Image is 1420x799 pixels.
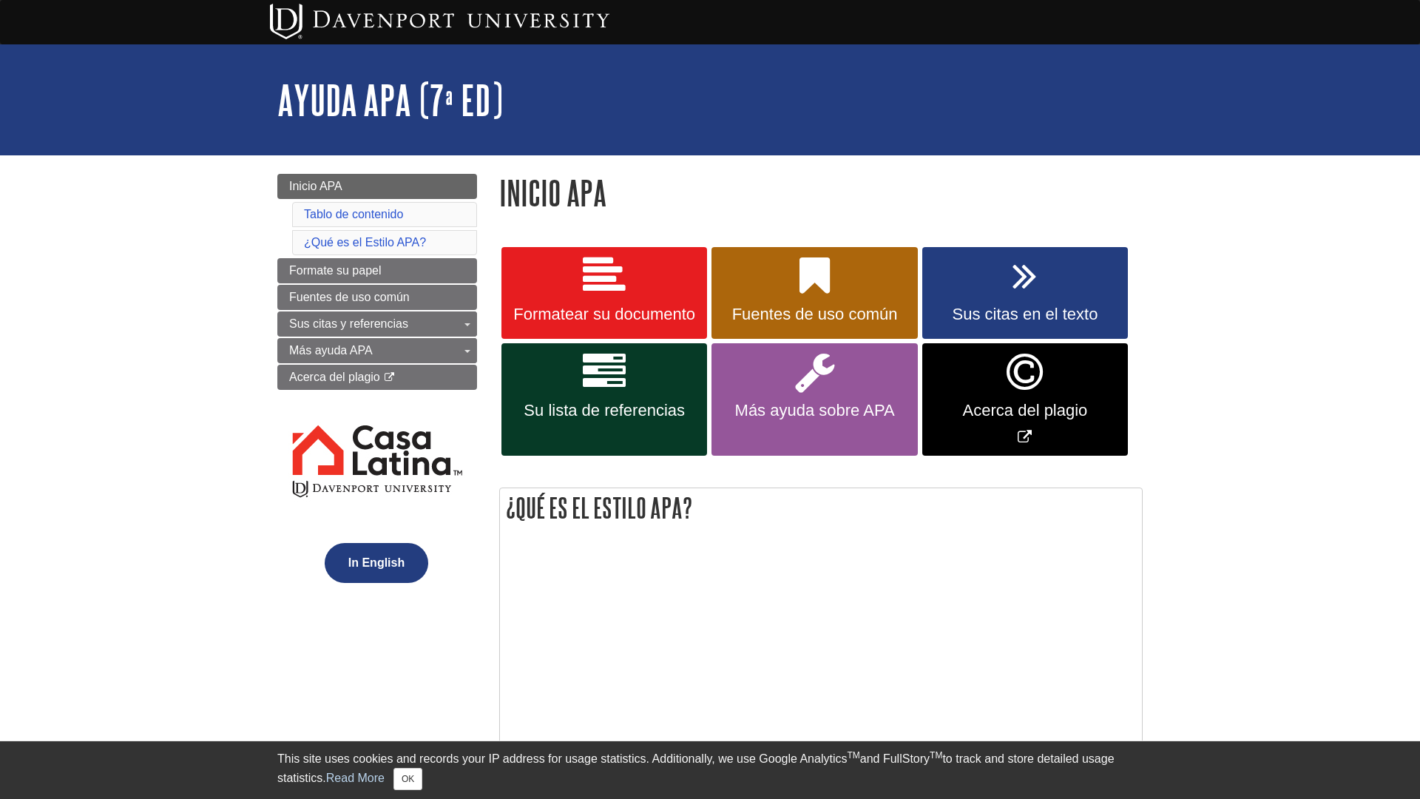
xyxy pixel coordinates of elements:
a: Formate su papel [277,258,477,283]
sup: TM [847,750,859,761]
button: Close [393,768,422,790]
a: AYUDA APA (7ª ED) [277,77,503,123]
span: Formate su papel [289,264,382,277]
span: Sus citas y referencias [289,317,408,330]
a: Read More [326,772,385,784]
a: ¿Qué es el Estilo APA? [304,236,426,249]
a: Más ayuda sobre APA [711,343,917,456]
a: Acerca del plagio [277,365,477,390]
a: Link opens in new window [922,343,1128,456]
h2: ¿Qué es el Estilo APA? [500,488,1142,527]
a: Formatear su documento [501,247,707,339]
img: Davenport University [270,4,609,39]
span: Fuentes de uso común [289,291,410,303]
span: Acerca del plagio [289,371,380,383]
span: Acerca del plagio [933,401,1117,420]
span: Formatear su documento [513,305,696,324]
span: Fuentes de uso común [723,305,906,324]
a: Tablo de contenido [304,208,403,220]
a: Más ayuda APA [277,338,477,363]
h1: Inicio APA [499,174,1143,212]
div: Guide Page Menu [277,174,477,608]
sup: TM [930,750,942,761]
span: Más ayuda sobre APA [723,401,906,420]
a: Inicio APA [277,174,477,199]
span: Su lista de referencias [513,401,696,420]
span: Sus citas en el texto [933,305,1117,324]
iframe: What is APA? [507,551,922,784]
a: Fuentes de uso común [711,247,917,339]
div: This site uses cookies and records your IP address for usage statistics. Additionally, we use Goo... [277,750,1143,790]
i: This link opens in a new window [383,373,396,382]
a: Sus citas y referencias [277,311,477,337]
a: Fuentes de uso común [277,285,477,310]
span: Inicio APA [289,180,342,192]
button: In English [325,543,428,583]
a: Sus citas en el texto [922,247,1128,339]
a: In English [321,556,432,569]
span: Más ayuda APA [289,344,373,357]
a: Su lista de referencias [501,343,707,456]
